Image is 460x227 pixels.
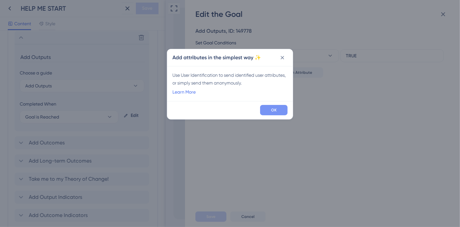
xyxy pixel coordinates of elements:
[172,54,261,62] h2: Add attributes in the simplest way ✨
[172,88,196,96] a: Learn More
[172,71,288,87] div: Use User Identification to send identified user attributes, or simply send them anonymously.
[218,5,228,15] div: Open Checklist, remaining modules: 9
[225,5,228,8] div: 9
[201,22,223,27] span: Live Preview
[271,108,277,113] span: OK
